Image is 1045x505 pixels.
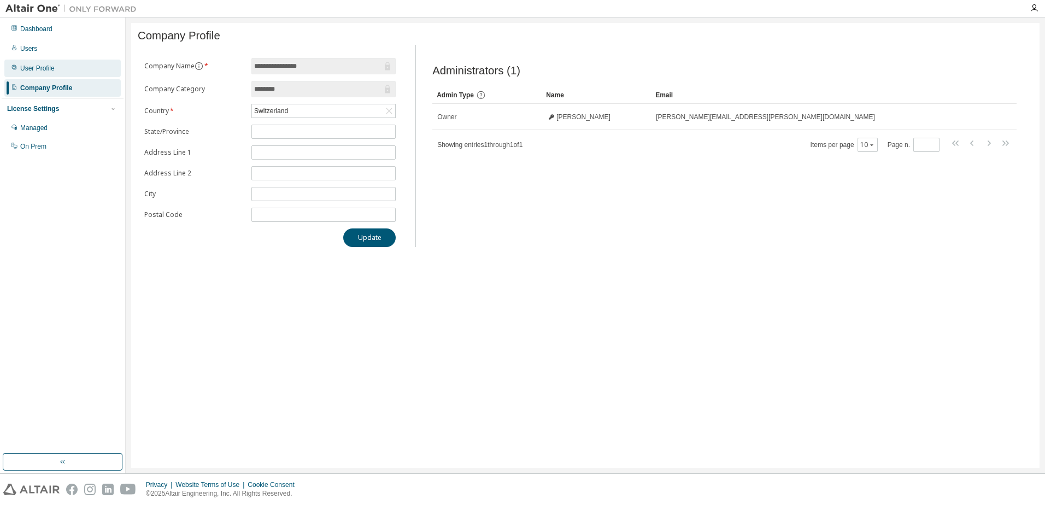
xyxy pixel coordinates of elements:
label: City [144,190,245,198]
div: User Profile [20,64,55,73]
span: Administrators (1) [432,64,520,77]
div: Dashboard [20,25,52,33]
div: Privacy [146,480,175,489]
img: facebook.svg [66,484,78,495]
div: Switzerland [252,104,395,118]
img: youtube.svg [120,484,136,495]
span: [PERSON_NAME][EMAIL_ADDRESS][PERSON_NAME][DOMAIN_NAME] [656,113,875,121]
span: [PERSON_NAME] [556,113,610,121]
p: © 2025 Altair Engineering, Inc. All Rights Reserved. [146,489,301,498]
img: linkedin.svg [102,484,114,495]
button: information [195,62,203,71]
span: Admin Type [437,91,474,99]
span: Items per page [811,138,878,152]
label: Address Line 1 [144,148,245,157]
span: Company Profile [138,30,220,42]
label: Company Category [144,85,245,93]
label: Postal Code [144,210,245,219]
div: Users [20,44,37,53]
img: altair_logo.svg [3,484,60,495]
img: instagram.svg [84,484,96,495]
span: Showing entries 1 through 1 of 1 [437,141,522,149]
label: Country [144,107,245,115]
div: Company Profile [20,84,72,92]
span: Page n. [888,138,940,152]
div: Name [546,86,647,104]
img: Altair One [5,3,142,14]
button: Update [343,228,396,247]
span: Owner [437,113,456,121]
label: Company Name [144,62,245,71]
div: Managed [20,124,48,132]
div: Switzerland [253,105,290,117]
div: Website Terms of Use [175,480,248,489]
div: On Prem [20,142,46,151]
div: Email [655,86,986,104]
div: Cookie Consent [248,480,301,489]
label: Address Line 2 [144,169,245,178]
div: License Settings [7,104,59,113]
label: State/Province [144,127,245,136]
button: 10 [860,140,875,149]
